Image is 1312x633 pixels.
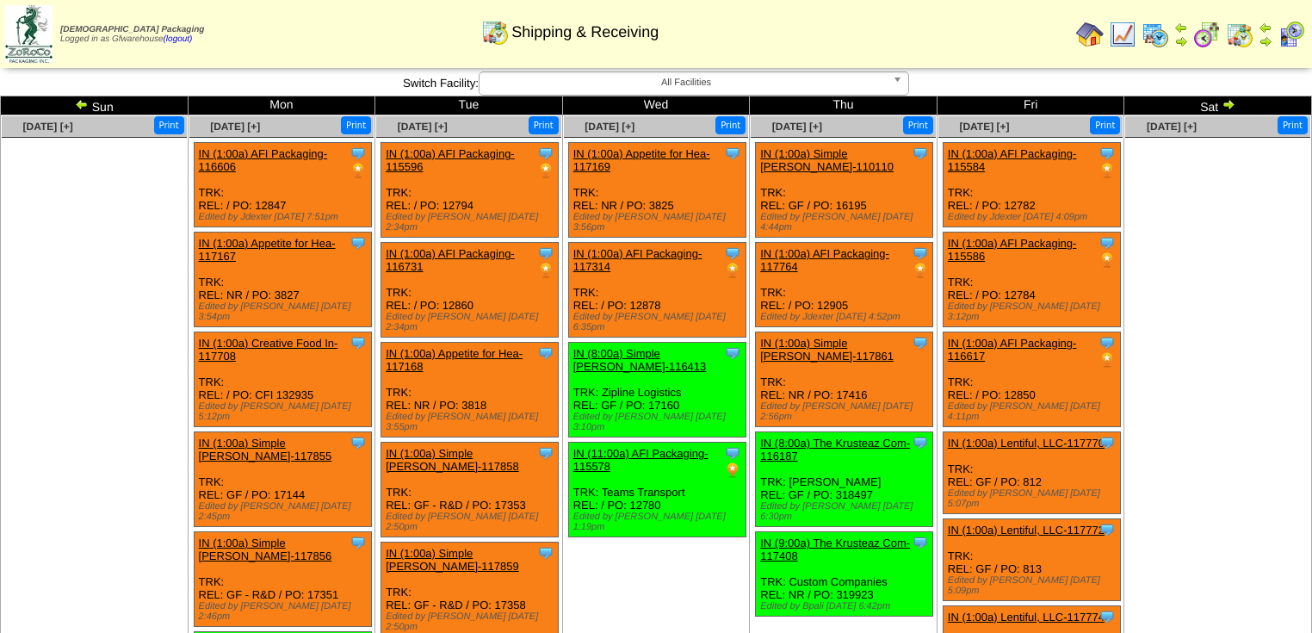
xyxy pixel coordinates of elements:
[568,343,746,438] div: TRK: Zipline Logistics REL: GF / PO: 17160
[948,575,1120,596] div: Edited by [PERSON_NAME] [DATE] 5:09pm
[194,332,371,427] div: TRK: REL: / PO: CFI 132935
[386,212,558,233] div: Edited by [PERSON_NAME] [DATE] 2:34pm
[199,501,371,522] div: Edited by [PERSON_NAME] [DATE] 2:45pm
[381,243,559,338] div: TRK: REL: / PO: 12860
[23,121,73,133] a: [DATE] [+]
[937,96,1124,115] td: Fri
[1109,21,1136,48] img: line_graph.gif
[398,121,448,133] a: [DATE] [+]
[199,147,328,173] a: IN (1:00a) AFI Packaging-116606
[943,143,1120,227] div: TRK: REL: / PO: 12782
[948,437,1105,450] a: IN (1:00a) Lentiful, LLC-117770
[948,212,1120,222] div: Edited by Jdexter [DATE] 4:09pm
[912,145,929,162] img: Tooltip
[199,601,371,622] div: Edited by [PERSON_NAME] [DATE] 2:46pm
[194,432,371,527] div: TRK: REL: GF / PO: 17144
[210,121,260,133] a: [DATE] [+]
[573,147,710,173] a: IN (1:00a) Appetite for Hea-117169
[585,121,634,133] a: [DATE] [+]
[760,401,932,422] div: Edited by [PERSON_NAME] [DATE] 2:56pm
[1098,334,1116,351] img: Tooltip
[760,437,910,462] a: IN (8:00a) The Krusteaz Com-116187
[760,501,932,522] div: Edited by [PERSON_NAME] [DATE] 6:30pm
[164,34,193,44] a: (logout)
[381,343,559,438] div: TRK: REL: NR / PO: 3818
[948,237,1077,263] a: IN (1:00a) AFI Packaging-115586
[912,262,929,279] img: PO
[760,212,932,233] div: Edited by [PERSON_NAME] [DATE] 4:44pm
[1147,121,1197,133] a: [DATE] [+]
[1098,351,1116,369] img: PO
[386,147,515,173] a: IN (1:00a) AFI Packaging-115596
[912,334,929,351] img: Tooltip
[715,116,746,134] button: Print
[568,143,746,238] div: TRK: REL: NR / PO: 3825
[386,447,519,473] a: IN (1:00a) Simple [PERSON_NAME]-117858
[573,212,746,233] div: Edited by [PERSON_NAME] [DATE] 3:56pm
[5,5,53,63] img: zoroco-logo-small.webp
[760,312,932,322] div: Edited by Jdexter [DATE] 4:52pm
[724,245,741,262] img: Tooltip
[760,247,889,273] a: IN (1:00a) AFI Packaging-117764
[724,444,741,462] img: Tooltip
[537,262,554,279] img: PO
[199,537,332,562] a: IN (1:00a) Simple [PERSON_NAME]-117856
[959,121,1009,133] a: [DATE] [+]
[948,147,1077,173] a: IN (1:00a) AFI Packaging-115584
[1226,21,1253,48] img: calendarinout.gif
[943,519,1120,601] div: TRK: REL: GF / PO: 813
[529,116,559,134] button: Print
[386,547,519,573] a: IN (1:00a) Simple [PERSON_NAME]-117859
[194,532,371,627] div: TRK: REL: GF - R&D / PO: 17351
[386,412,558,432] div: Edited by [PERSON_NAME] [DATE] 3:55pm
[199,212,371,222] div: Edited by Jdexter [DATE] 7:51pm
[386,312,558,332] div: Edited by [PERSON_NAME] [DATE] 2:34pm
[1098,608,1116,625] img: Tooltip
[350,334,367,351] img: Tooltip
[772,121,822,133] a: [DATE] [+]
[386,347,523,373] a: IN (1:00a) Appetite for Hea-117168
[75,97,89,111] img: arrowleft.gif
[573,247,702,273] a: IN (1:00a) AFI Packaging-117314
[1174,21,1188,34] img: arrowleft.gif
[1142,21,1169,48] img: calendarprod.gif
[1098,145,1116,162] img: Tooltip
[562,96,750,115] td: Wed
[724,145,741,162] img: Tooltip
[756,532,933,617] div: TRK: Custom Companies REL: NR / PO: 319923
[386,512,558,532] div: Edited by [PERSON_NAME] [DATE] 2:50pm
[948,611,1105,624] a: IN (1:00a) Lentiful, LLC-117774
[760,537,910,562] a: IN (9:00a) The Krusteaz Com-117408
[386,247,515,273] a: IN (1:00a) AFI Packaging-116731
[912,434,929,451] img: Tooltip
[756,143,933,238] div: TRK: REL: GF / PO: 16195
[573,347,707,373] a: IN (8:00a) Simple [PERSON_NAME]-116413
[760,601,932,611] div: Edited by Bpali [DATE] 6:42pm
[1278,21,1305,48] img: calendarcustomer.gif
[1193,21,1221,48] img: calendarblend.gif
[199,437,332,462] a: IN (1:00a) Simple [PERSON_NAME]-117855
[1222,97,1235,111] img: arrowright.gif
[750,96,938,115] td: Thu
[199,337,338,363] a: IN (1:00a) Creative Food In-117708
[948,301,1120,322] div: Edited by [PERSON_NAME] [DATE] 3:12pm
[948,401,1120,422] div: Edited by [PERSON_NAME] [DATE] 4:11pm
[573,412,746,432] div: Edited by [PERSON_NAME] [DATE] 3:10pm
[511,23,659,41] span: Shipping & Receiving
[381,143,559,238] div: TRK: REL: / PO: 12794
[903,116,933,134] button: Print
[756,332,933,427] div: TRK: REL: NR / PO: 17416
[1259,34,1272,48] img: arrowright.gif
[573,512,746,532] div: Edited by [PERSON_NAME] [DATE] 1:19pm
[537,145,554,162] img: Tooltip
[760,147,894,173] a: IN (1:00a) Simple [PERSON_NAME]-110110
[154,116,184,134] button: Print
[1098,521,1116,538] img: Tooltip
